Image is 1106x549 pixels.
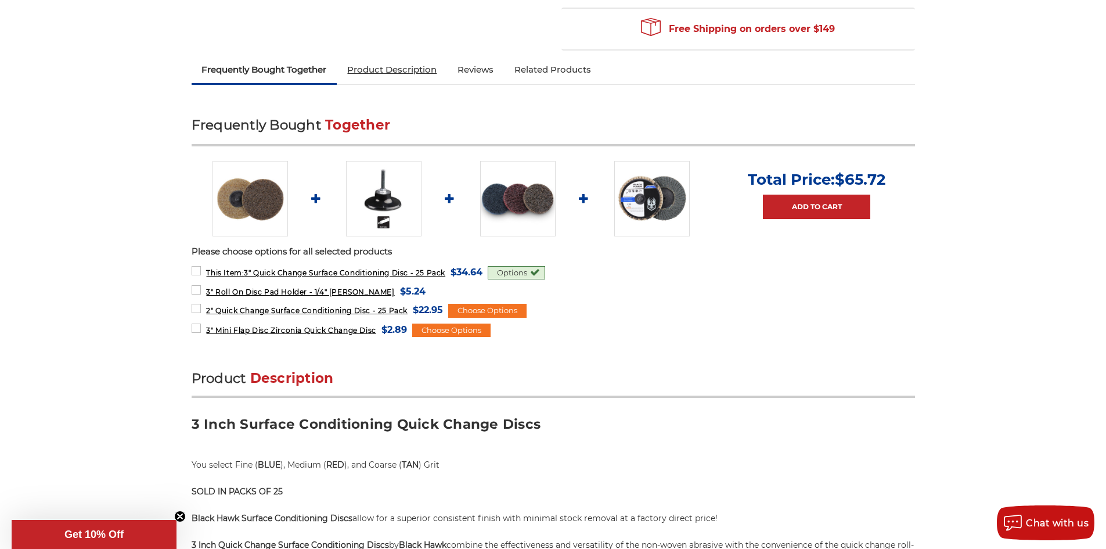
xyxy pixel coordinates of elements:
[337,57,447,82] a: Product Description
[206,288,394,296] span: 3" Roll On Disc Pad Holder - 1/4" [PERSON_NAME]
[192,370,246,386] span: Product
[402,460,419,470] strong: TAN
[641,17,835,41] span: Free Shipping on orders over $149
[192,512,915,525] p: allow for a superior consistent finish with minimal stock removal at a factory direct price!
[192,415,915,442] h3: 3 Inch Surface Conditioning Quick Change Discs
[326,460,344,470] strong: RED
[451,264,482,280] span: $34.64
[174,511,186,522] button: Close teaser
[835,170,885,189] span: $65.72
[192,57,337,82] a: Frequently Bought Together
[504,57,601,82] a: Related Products
[206,268,445,277] span: 3" Quick Change Surface Conditioning Disc - 25 Pack
[192,486,283,497] strong: SOLD IN PACKS OF 25
[400,284,426,299] span: $5.24
[1026,518,1089,529] span: Chat with us
[997,505,1094,540] button: Chat with us
[381,322,407,338] span: $2.89
[64,529,124,540] span: Get 10% Off
[488,266,545,280] div: Options
[748,170,885,189] p: Total Price:
[258,460,280,470] strong: BLUE
[413,302,443,318] span: $22.95
[763,195,870,219] a: Add to Cart
[447,57,504,82] a: Reviews
[192,459,915,471] p: You select Fine ( ), Medium ( ), and Coarse ( ) Grit
[448,304,527,318] div: Choose Options
[192,117,321,133] span: Frequently Bought
[192,245,915,259] p: Please choose options for all selected products
[192,513,352,523] strong: Black Hawk Surface Conditioning Discs
[206,306,408,315] span: 2" Quick Change Surface Conditioning Disc - 25 Pack
[325,117,390,133] span: Together
[412,324,491,338] div: Choose Options
[12,520,176,549] div: Get 10% OffClose teaser
[206,268,244,277] strong: This Item:
[212,161,288,236] img: 3-inch surface conditioning quick change disc by Black Hawk Abrasives
[206,326,376,335] span: 3" Mini Flap Disc Zirconia Quick Change Disc
[250,370,334,386] span: Description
